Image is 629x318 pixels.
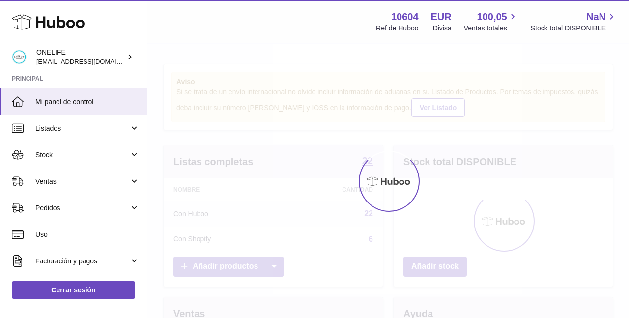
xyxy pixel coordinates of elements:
strong: 10604 [391,10,419,24]
span: Ventas [35,177,129,186]
a: 100,05 Ventas totales [464,10,518,33]
span: NaN [586,10,606,24]
a: Cerrar sesión [12,281,135,299]
span: Facturación y pagos [35,257,129,266]
a: NaN Stock total DISPONIBLE [531,10,617,33]
span: Pedidos [35,203,129,213]
span: Uso [35,230,140,239]
div: Divisa [433,24,452,33]
span: Listados [35,124,129,133]
div: ONELIFE [36,48,125,66]
span: [EMAIL_ADDRESS][DOMAIN_NAME] [36,58,144,65]
strong: EUR [431,10,452,24]
span: Ventas totales [464,24,518,33]
div: Ref de Huboo [376,24,418,33]
span: 100,05 [477,10,507,24]
span: Stock [35,150,129,160]
span: Mi panel de control [35,97,140,107]
span: Stock total DISPONIBLE [531,24,617,33]
img: administracion@onelifespain.com [12,50,27,64]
